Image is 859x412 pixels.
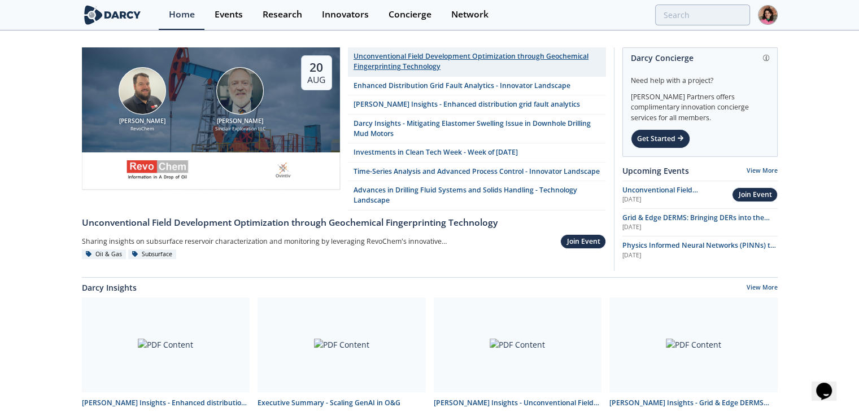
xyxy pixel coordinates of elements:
img: John Sinclair [216,67,264,115]
div: Get Started [631,129,690,148]
div: [PERSON_NAME] Partners offers complimentary innovation concierge services for all members. [631,86,769,123]
a: Grid & Edge DERMS: Bringing DERs into the Control Room [DATE] [622,213,778,232]
a: Time-Series Analysis and Advanced Process Control - Innovator Landscape [348,163,606,181]
a: View More [747,283,778,293]
img: information.svg [763,55,769,61]
span: Unconventional Field Development Optimization through Geochemical Fingerprinting Technology [622,185,713,226]
img: Bob Aylsworth [119,67,166,115]
div: 20 [307,60,325,74]
img: Profile [758,5,778,25]
a: Unconventional Field Development Optimization through Geochemical Fingerprinting Technology [DATE] [622,185,732,204]
div: [PERSON_NAME] Insights - Unconventional Field Development Optimization through Geochemical Finger... [434,398,602,408]
a: Enhanced Distribution Grid Fault Analytics - Innovator Landscape [348,77,606,95]
div: Network [451,10,489,19]
a: Darcy Insights - Mitigating Elastomer Swelling Issue in Downhole Drilling Mud Motors [348,115,606,144]
div: Sinclair Exploration LLC [195,125,285,133]
iframe: chat widget [812,367,848,401]
div: Oil & Gas [82,249,127,260]
div: Unconventional Field Development Optimization through Geochemical Fingerprinting Technology [82,216,606,230]
img: revochem.com.png [126,158,189,182]
div: Subsurface [128,249,177,260]
div: [DATE] [622,251,778,260]
a: Darcy Insights [82,282,137,293]
a: Unconventional Field Development Optimization through Geochemical Fingerprinting Technology [348,47,606,77]
div: Innovators [322,10,369,19]
span: Physics Informed Neural Networks (PINNs) to Accelerate Subsurface Scenario Analysis [622,240,776,260]
div: RevoChem [98,125,188,133]
span: Grid & Edge DERMS: Bringing DERs into the Control Room [622,213,770,233]
div: Unconventional Field Development Optimization through Geochemical Fingerprinting Technology [354,51,600,72]
a: Upcoming Events [622,165,689,177]
div: [PERSON_NAME] Insights - Enhanced distribution grid fault analytics [82,398,250,408]
button: Join Event [732,187,777,203]
a: Investments in Clean Tech Week - Week of [DATE] [348,143,606,162]
div: Darcy Concierge [631,48,769,68]
a: Advances in Drilling Fluid Systems and Solids Handling - Technology Landscape [348,181,606,211]
div: [PERSON_NAME] [98,117,188,126]
a: [PERSON_NAME] Insights - Enhanced distribution grid fault analytics [348,95,606,114]
input: Advanced Search [655,5,750,25]
div: [DATE] [622,195,732,204]
div: Sharing insights on subsurface reservoir characterization and monitoring by leveraging RevoChem's... [82,234,461,249]
div: [PERSON_NAME] Insights - Grid & Edge DERMS Integration [609,398,778,408]
a: View More [747,166,778,174]
div: [PERSON_NAME] [195,117,285,126]
img: ovintiv.com.png [272,158,295,182]
div: Events [215,10,243,19]
div: Executive Summary - Scaling GenAI in O&G [258,398,426,408]
div: Research [263,10,302,19]
img: logo-wide.svg [82,5,143,25]
div: Home [169,10,195,19]
a: Bob Aylsworth [PERSON_NAME] RevoChem John Sinclair [PERSON_NAME] Sinclair Exploration LLC 20 Aug [82,47,340,211]
div: Join Event [567,236,600,247]
a: Physics Informed Neural Networks (PINNs) to Accelerate Subsurface Scenario Analysis [DATE] [622,240,778,260]
div: Need help with a project? [631,68,769,86]
div: Aug [307,74,325,86]
button: Join Event [560,234,605,249]
div: Join Event [739,190,772,200]
div: Concierge [389,10,431,19]
a: Unconventional Field Development Optimization through Geochemical Fingerprinting Technology [82,211,606,230]
div: [DATE] [622,223,778,232]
